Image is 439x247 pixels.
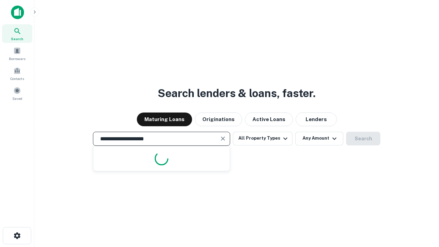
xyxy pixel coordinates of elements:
[195,113,242,126] button: Originations
[9,56,25,61] span: Borrowers
[245,113,293,126] button: Active Loans
[12,96,22,101] span: Saved
[158,85,316,102] h3: Search lenders & loans, faster.
[2,24,32,43] a: Search
[137,113,192,126] button: Maturing Loans
[296,113,337,126] button: Lenders
[2,84,32,103] a: Saved
[295,132,343,145] button: Any Amount
[11,5,24,19] img: capitalize-icon.png
[233,132,293,145] button: All Property Types
[2,44,32,63] a: Borrowers
[11,36,23,42] span: Search
[10,76,24,81] span: Contacts
[405,192,439,225] iframe: Chat Widget
[218,134,228,143] button: Clear
[2,64,32,83] a: Contacts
